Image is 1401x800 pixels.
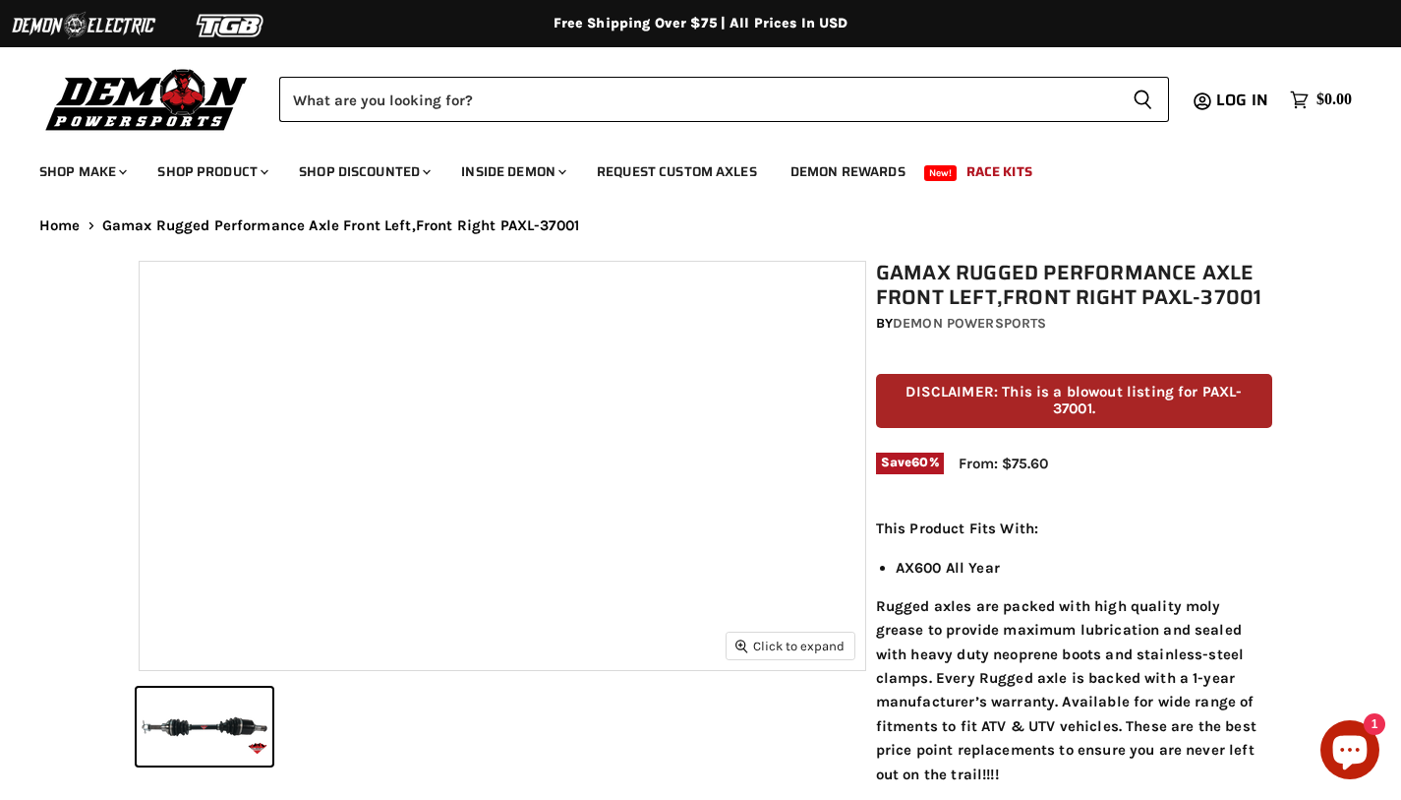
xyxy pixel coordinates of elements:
a: $0.00 [1280,86,1362,114]
span: New! [924,165,958,181]
h1: Gamax Rugged Performance Axle Front Left,Front Right PAXL-37001 [876,261,1273,310]
a: Request Custom Axles [582,152,772,192]
ul: Main menu [25,144,1347,192]
inbox-online-store-chat: Shopify online store chat [1314,720,1385,784]
p: DISCLAIMER: This is a blowout listing for PAXL-37001. [876,374,1273,428]
span: Gamax Rugged Performance Axle Front Left,Front Right PAXL-37001 [102,217,579,234]
span: From: $75.60 [959,455,1048,472]
a: Demon Rewards [776,152,920,192]
div: Rugged axles are packed with high quality moly grease to provide maximum lubrication and sealed w... [876,517,1273,786]
span: 60 [911,455,928,469]
form: Product [279,77,1169,122]
a: Shop Make [25,152,139,192]
p: This Product Fits With: [876,517,1273,540]
span: Log in [1216,88,1268,112]
img: Demon Electric Logo 2 [10,7,157,44]
a: Inside Demon [446,152,578,192]
input: Search [279,77,1117,122]
li: AX600 All Year [896,556,1273,580]
span: $0.00 [1316,91,1352,109]
button: Click to expand [727,633,854,659]
a: Shop Product [143,152,280,192]
span: Save % [876,453,944,474]
button: Gamax Rugged Performance Axle Front Left,Front Right PAXL-37001 thumbnail [137,688,272,766]
div: by [876,313,1273,335]
button: Search [1117,77,1169,122]
img: TGB Logo 2 [157,7,305,44]
a: Log in [1207,92,1280,109]
span: Click to expand [735,639,845,653]
a: Shop Discounted [284,152,442,192]
a: Home [39,217,81,234]
a: Demon Powersports [893,315,1046,332]
a: Race Kits [952,152,1047,192]
img: Demon Powersports [39,64,255,134]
